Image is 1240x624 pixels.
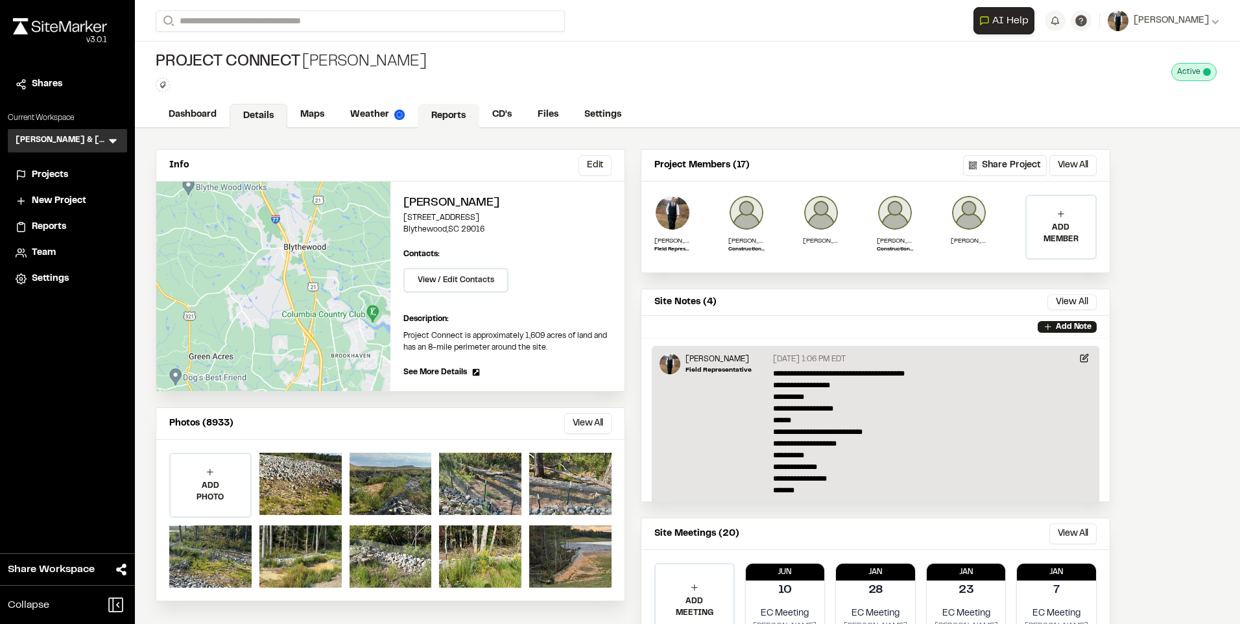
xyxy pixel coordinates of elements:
button: Search [156,10,179,32]
p: Contacts: [403,248,440,260]
button: Share Project [963,155,1047,176]
button: View All [564,413,612,434]
a: Files [525,102,571,127]
img: Edwin Stadsvold [654,195,691,231]
p: [PERSON_NAME] [728,236,765,246]
button: View All [1049,155,1097,176]
p: Add Note [1056,321,1091,333]
button: Edit [578,155,612,176]
a: Settings [571,102,634,127]
img: Ryan Barnes [728,195,765,231]
a: Team [16,246,119,260]
p: EC Meeting [751,606,820,621]
img: William Eubank [803,195,839,231]
p: Site Meetings (20) [654,527,739,541]
a: Reports [418,104,479,128]
div: Open AI Assistant [973,7,1040,34]
p: Jan [1017,566,1096,578]
p: [DATE] 1:06 PM EDT [773,354,846,365]
a: Settings [16,272,119,286]
a: CD's [479,102,525,127]
span: Team [32,246,56,260]
p: ADD MEETING [656,595,733,619]
p: [PERSON_NAME] [654,236,691,246]
a: Details [230,104,287,128]
span: Collapse [8,597,49,613]
p: 23 [959,582,974,599]
button: [PERSON_NAME] [1108,10,1219,31]
p: ADD MEMBER [1027,222,1095,245]
img: User [1108,10,1128,31]
p: Description: [403,313,612,325]
p: Construction Manager [877,246,913,254]
img: Darrin C. Sanders [877,195,913,231]
button: Open AI Assistant [973,7,1034,34]
p: Site Notes (4) [654,295,717,309]
button: View All [1049,523,1097,544]
h2: [PERSON_NAME] [403,195,612,212]
p: EC Meeting [932,606,1001,621]
p: [PERSON_NAME] [803,236,839,246]
span: Projects [32,168,68,182]
img: Lauren Davenport [951,195,987,231]
span: Project Connect [156,52,300,73]
span: This project is active and counting against your active project count. [1203,68,1211,76]
h3: [PERSON_NAME] & [PERSON_NAME] [16,134,106,147]
span: New Project [32,194,86,208]
img: Edwin Stadsvold [660,354,680,374]
p: EC Meeting [1022,606,1091,621]
div: [PERSON_NAME] [156,52,426,73]
p: [PERSON_NAME] [877,236,913,246]
img: rebrand.png [13,18,107,34]
p: [PERSON_NAME] [951,236,987,246]
a: Shares [16,77,119,91]
p: EC Meeting [841,606,910,621]
p: ADD PHOTO [171,480,250,503]
p: [PERSON_NAME] [686,354,752,365]
p: Photos (8933) [169,416,233,431]
span: See More Details [403,366,467,378]
p: Field Representative [686,365,752,375]
p: Field Representative [654,246,691,254]
p: Current Workspace [8,112,127,124]
a: Projects [16,168,119,182]
span: [PERSON_NAME] [1134,14,1209,28]
p: Construction Admin [728,246,765,254]
p: [STREET_ADDRESS] [403,212,612,224]
a: Dashboard [156,102,230,127]
p: 10 [778,582,792,599]
button: View / Edit Contacts [403,268,508,293]
span: Reports [32,220,66,234]
p: Project Connect is approximately 1,609 acres of land and has an 8-mile perimeter around the site. [403,330,612,354]
img: precipai.png [394,110,405,120]
a: New Project [16,194,119,208]
a: Maps [287,102,337,127]
div: This project is active and counting against your active project count. [1171,63,1217,81]
span: Shares [32,77,62,91]
p: Blythewood , SC 29016 [403,224,612,235]
div: Oh geez...please don't... [13,34,107,46]
p: 7 [1053,582,1060,599]
p: Project Members (17) [654,158,750,173]
span: Share Workspace [8,562,95,577]
button: View All [1047,294,1097,310]
a: Weather [337,102,418,127]
p: Jan [927,566,1006,578]
p: Jan [836,566,915,578]
p: Info [169,158,189,173]
span: AI Help [992,13,1029,29]
button: Edit Tags [156,78,170,92]
a: Reports [16,220,119,234]
p: Jun [746,566,825,578]
span: Settings [32,272,69,286]
p: 28 [868,582,883,599]
span: Active [1177,66,1200,78]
